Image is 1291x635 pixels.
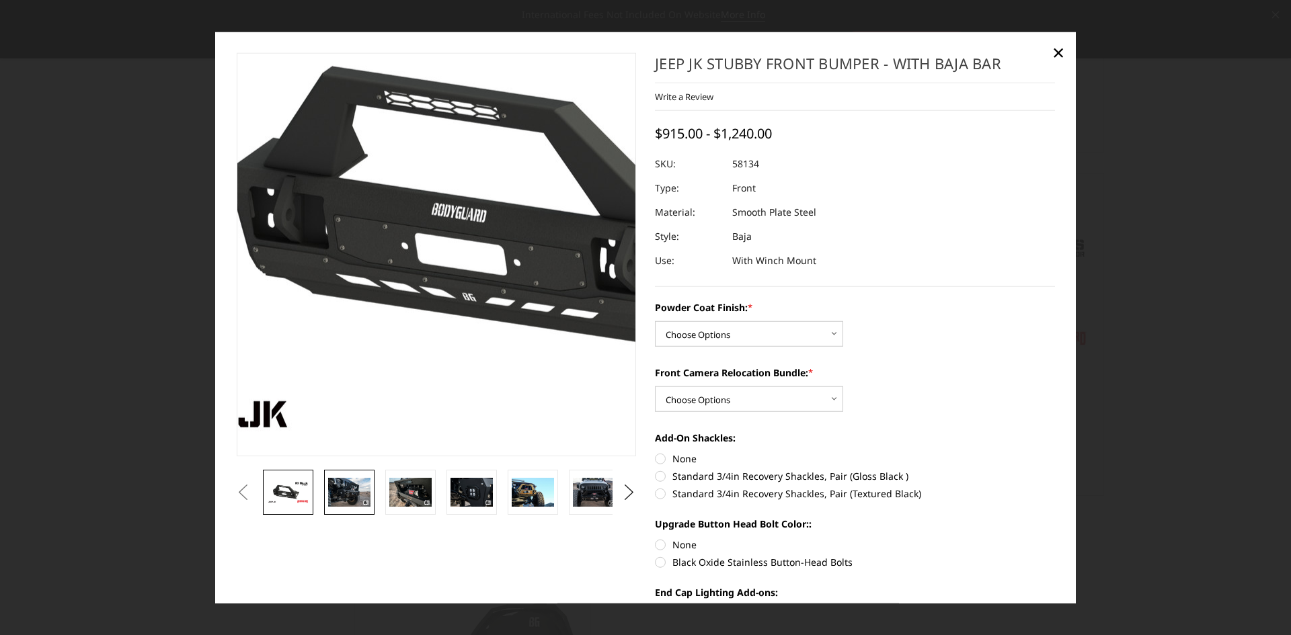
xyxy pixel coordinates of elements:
label: Front Camera Relocation Bundle: [655,366,1055,380]
label: Standard 3/4in Recovery Shackles, Pair (Gloss Black ) [655,469,1055,483]
a: Close [1048,42,1069,63]
button: Previous [233,482,253,502]
dt: Use: [655,249,722,273]
dt: Type: [655,176,722,200]
button: Next [619,482,639,502]
label: None [655,538,1055,552]
img: Jeep JK Stubby Front Bumper - with Baja Bar [267,480,309,504]
label: End Cap Lighting Add-ons: [655,585,1055,599]
dt: Style: [655,224,722,249]
dt: Material: [655,200,722,224]
img: Stubby End Cap w/ optional Light Cutout (Lights Sold Separately) [451,478,493,506]
a: Write a Review [655,91,713,103]
dd: 58134 [732,152,759,176]
h1: Jeep JK Stubby Front Bumper - with Baja Bar [655,53,1055,83]
span: $915.00 - $1,240.00 [655,124,772,142]
img: Jeep JK Stubby Front Bumper - with Baja Bar [512,478,554,506]
label: None [655,452,1055,466]
label: Upgrade Button Head Bolt Color:: [655,517,1055,531]
dd: With Winch Mount [732,249,816,273]
dt: SKU: [655,152,722,176]
label: Standard 3/4in Recovery Shackles, Pair (Textured Black) [655,486,1055,501]
iframe: Chat Widget [1224,570,1291,635]
span: × [1052,38,1064,67]
img: Front Stubby End Caps w/ Baja Bar (Lights & Winch Sold Separately) [389,478,432,506]
img: Front Stubby End Caps w/ Baja Bar (Lights & Winch Sold Separately) [573,478,615,506]
label: Add-On Shackles: [655,431,1055,445]
dd: Smooth Plate Steel [732,200,816,224]
label: Black Oxide Stainless Button-Head Bolts [655,555,1055,569]
dd: Baja [732,224,752,249]
a: Jeep JK Stubby Front Bumper - with Baja Bar [237,53,637,456]
label: Powder Coat Finish: [655,300,1055,314]
dd: Front [732,176,756,200]
img: Front Stubby End Caps w/ Baja Bar (Lights & Winch Sold Separately) [328,478,370,506]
